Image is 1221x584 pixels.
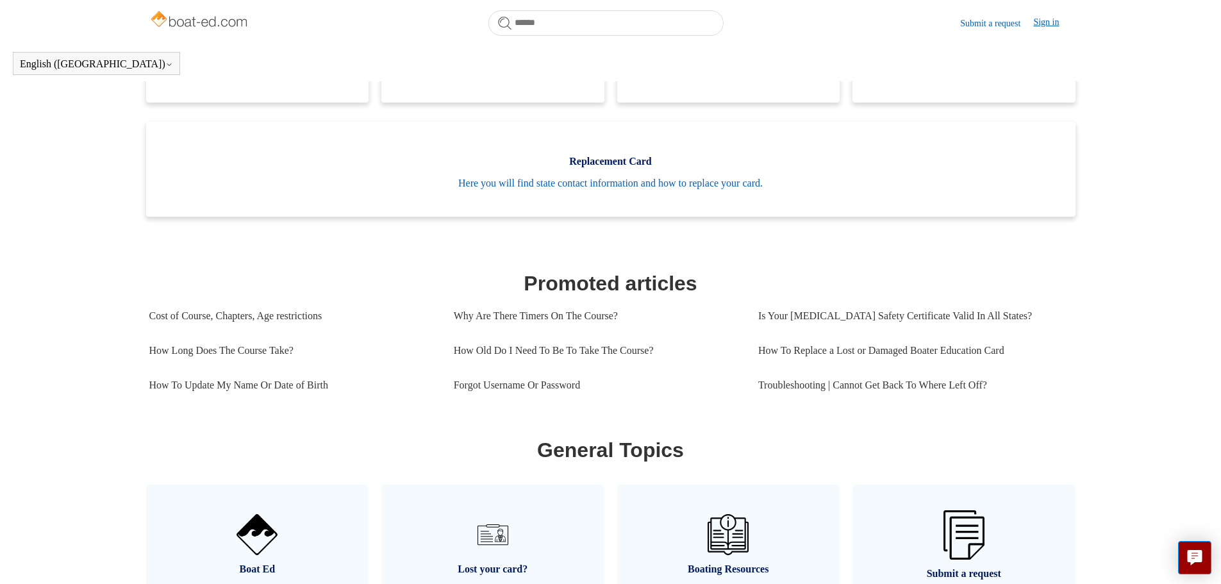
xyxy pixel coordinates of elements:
[149,435,1072,465] h1: General Topics
[165,176,1056,191] span: Here you will find state contact information and how to replace your card.
[488,10,724,36] input: Search
[1033,15,1072,31] a: Sign in
[149,299,435,333] a: Cost of Course, Chapters, Age restrictions
[165,154,1056,169] span: Replacement Card
[454,299,739,333] a: Why Are There Timers On The Course?
[758,368,1063,403] a: Troubleshooting | Cannot Get Back To Where Left Off?
[237,514,278,555] img: 01HZPCYVNCVF44JPJQE4DN11EA
[1178,541,1211,574] button: Live chat
[943,510,984,560] img: 01HZPCYW3NK71669VZTW7XY4G9
[165,562,350,577] span: Boat Ed
[472,514,513,555] img: 01HZPCYVT14CG9T703FEE4SFXC
[146,122,1076,217] a: Replacement Card Here you will find state contact information and how to replace your card.
[149,368,435,403] a: How To Update My Name Or Date of Birth
[454,333,739,368] a: How Old Do I Need To Be To Take The Course?
[149,268,1072,299] h1: Promoted articles
[636,562,821,577] span: Boating Resources
[149,8,251,33] img: Boat-Ed Help Center home page
[454,368,739,403] a: Forgot Username Or Password
[960,17,1033,30] a: Submit a request
[401,562,585,577] span: Lost your card?
[149,333,435,368] a: How Long Does The Course Take?
[758,333,1063,368] a: How To Replace a Lost or Damaged Boater Education Card
[872,566,1056,581] span: Submit a request
[20,58,173,70] button: English ([GEOGRAPHIC_DATA])
[758,299,1063,333] a: Is Your [MEDICAL_DATA] Safety Certificate Valid In All States?
[708,514,749,555] img: 01HZPCYVZMCNPYXCC0DPA2R54M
